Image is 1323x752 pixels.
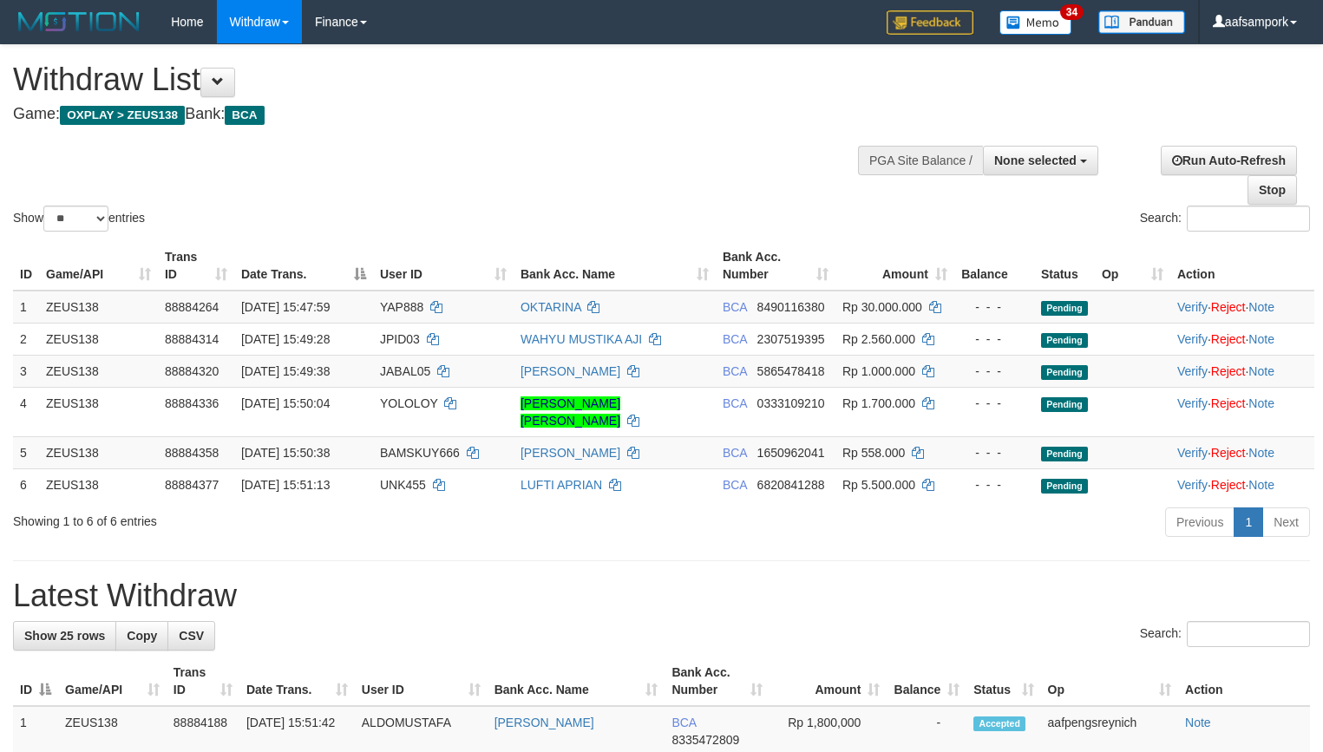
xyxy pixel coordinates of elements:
[954,241,1034,291] th: Balance
[1165,507,1235,537] a: Previous
[770,657,887,706] th: Amount: activate to sort column ascending
[13,621,116,651] a: Show 25 rows
[13,106,865,123] h4: Game: Bank:
[514,241,716,291] th: Bank Acc. Name: activate to sort column ascending
[1211,364,1246,378] a: Reject
[994,154,1077,167] span: None selected
[43,206,108,232] select: Showentries
[13,323,39,355] td: 2
[521,446,620,460] a: [PERSON_NAME]
[158,241,234,291] th: Trans ID: activate to sort column ascending
[1211,300,1246,314] a: Reject
[1041,447,1088,461] span: Pending
[1211,332,1246,346] a: Reject
[1170,323,1314,355] td: · ·
[966,657,1040,706] th: Status: activate to sort column ascending
[1170,355,1314,387] td: · ·
[665,657,770,706] th: Bank Acc. Number: activate to sort column ascending
[380,478,426,492] span: UNK455
[723,446,747,460] span: BCA
[1170,387,1314,436] td: · ·
[521,478,602,492] a: LUFTI APRIAN
[835,241,954,291] th: Amount: activate to sort column ascending
[165,332,219,346] span: 88884314
[241,332,330,346] span: [DATE] 15:49:28
[380,332,420,346] span: JPID03
[239,657,355,706] th: Date Trans.: activate to sort column ascending
[234,241,373,291] th: Date Trans.: activate to sort column descending
[1041,397,1088,412] span: Pending
[380,446,460,460] span: BAMSKUY666
[842,300,922,314] span: Rp 30.000.000
[1211,478,1246,492] a: Reject
[488,657,665,706] th: Bank Acc. Name: activate to sort column ascending
[13,506,538,530] div: Showing 1 to 6 of 6 entries
[1234,507,1263,537] a: 1
[716,241,835,291] th: Bank Acc. Number: activate to sort column ascending
[179,629,204,643] span: CSV
[241,446,330,460] span: [DATE] 15:50:38
[961,330,1027,348] div: - - -
[757,478,825,492] span: Copy 6820841288 to clipboard
[1177,396,1208,410] a: Verify
[1140,206,1310,232] label: Search:
[1177,364,1208,378] a: Verify
[999,10,1072,35] img: Button%20Memo.svg
[961,298,1027,316] div: - - -
[13,468,39,500] td: 6
[1170,436,1314,468] td: · ·
[13,206,145,232] label: Show entries
[241,364,330,378] span: [DATE] 15:49:38
[1187,206,1310,232] input: Search:
[167,657,239,706] th: Trans ID: activate to sort column ascending
[842,364,915,378] span: Rp 1.000.000
[858,146,983,175] div: PGA Site Balance /
[521,396,620,428] a: [PERSON_NAME] [PERSON_NAME]
[39,387,158,436] td: ZEUS138
[1177,332,1208,346] a: Verify
[723,364,747,378] span: BCA
[1185,716,1211,729] a: Note
[1262,507,1310,537] a: Next
[13,355,39,387] td: 3
[842,446,905,460] span: Rp 558.000
[757,446,825,460] span: Copy 1650962041 to clipboard
[13,241,39,291] th: ID
[165,478,219,492] span: 88884377
[241,300,330,314] span: [DATE] 15:47:59
[723,478,747,492] span: BCA
[757,364,825,378] span: Copy 5865478418 to clipboard
[1170,291,1314,324] td: · ·
[380,364,430,378] span: JABAL05
[1187,621,1310,647] input: Search:
[13,387,39,436] td: 4
[842,478,915,492] span: Rp 5.500.000
[13,436,39,468] td: 5
[165,396,219,410] span: 88884336
[355,657,488,706] th: User ID: activate to sort column ascending
[723,396,747,410] span: BCA
[723,300,747,314] span: BCA
[60,106,185,125] span: OXPLAY > ZEUS138
[1177,300,1208,314] a: Verify
[983,146,1098,175] button: None selected
[1161,146,1297,175] a: Run Auto-Refresh
[165,446,219,460] span: 88884358
[961,476,1027,494] div: - - -
[165,364,219,378] span: 88884320
[1248,300,1274,314] a: Note
[380,396,438,410] span: YOLOLOY
[521,300,581,314] a: OKTARINA
[671,733,739,747] span: Copy 8335472809 to clipboard
[127,629,157,643] span: Copy
[671,716,696,729] span: BCA
[1248,332,1274,346] a: Note
[1170,241,1314,291] th: Action
[1060,4,1084,20] span: 34
[24,629,105,643] span: Show 25 rows
[1248,175,1297,205] a: Stop
[241,396,330,410] span: [DATE] 15:50:04
[757,300,825,314] span: Copy 8490116380 to clipboard
[1170,468,1314,500] td: · ·
[1041,333,1088,348] span: Pending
